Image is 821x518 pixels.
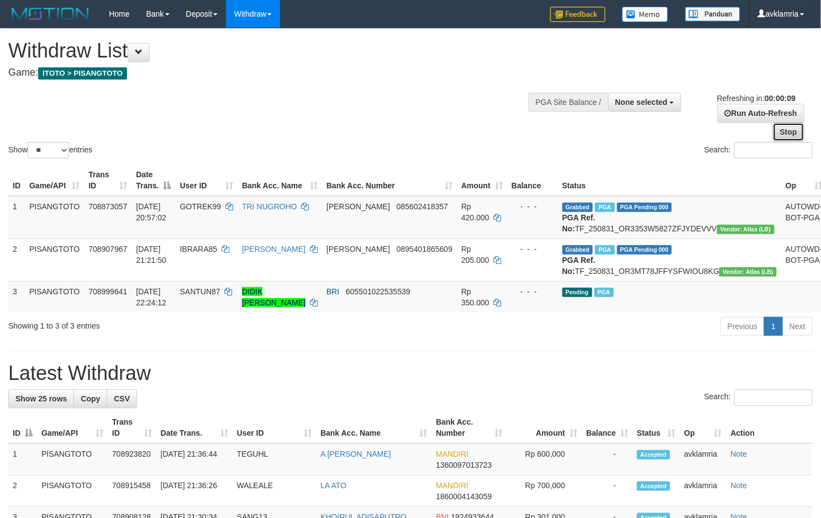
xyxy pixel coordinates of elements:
td: - [582,443,633,475]
td: [DATE] 21:36:26 [156,475,233,507]
span: Grabbed [562,203,593,212]
th: Action [727,412,813,443]
td: 2 [8,239,25,281]
th: Op: activate to sort column ascending [680,412,727,443]
input: Search: [734,142,813,158]
th: Date Trans.: activate to sort column ascending [156,412,233,443]
td: TF_250831_OR3MT78JFFYSFWIOU8KG [558,239,782,281]
h1: Withdraw List [8,40,536,62]
label: Search: [704,389,813,406]
span: Accepted [637,482,670,491]
th: ID: activate to sort column descending [8,412,37,443]
th: Trans ID: activate to sort column ascending [108,412,156,443]
span: IBRARA85 [180,245,218,253]
span: MANDIRI [436,481,469,490]
span: [DATE] 21:21:50 [136,245,166,265]
span: Rp 350.000 [461,287,490,307]
button: None selected [608,93,682,112]
span: Copy 1860004143059 to clipboard [436,492,492,501]
span: Marked by avklamria [595,245,614,255]
th: Bank Acc. Name: activate to sort column ascending [316,412,431,443]
span: Pending [562,288,592,297]
a: Next [782,317,813,336]
span: [PERSON_NAME] [327,202,390,211]
input: Search: [734,389,813,406]
td: Rp 700,000 [507,475,582,507]
strong: 00:00:09 [765,94,796,103]
span: Vendor URL: https://dashboard.q2checkout.com/secure [717,225,775,234]
select: Showentries [28,142,69,158]
th: Amount: activate to sort column ascending [507,412,582,443]
td: TF_250831_OR3353W5827ZFJYDEVVV [558,196,782,239]
img: panduan.png [685,7,740,22]
th: Amount: activate to sort column ascending [457,165,507,196]
th: Bank Acc. Name: activate to sort column ascending [238,165,322,196]
span: Marked by avkdimas [595,203,614,212]
a: DIDIK [PERSON_NAME] [242,287,306,307]
th: Bank Acc. Number: activate to sort column ascending [322,165,457,196]
span: PGA Pending [617,245,672,255]
span: Copy 0895401865609 to clipboard [397,245,452,253]
b: PGA Ref. No: [562,213,596,233]
a: Copy [73,389,107,408]
th: Bank Acc. Number: activate to sort column ascending [431,412,507,443]
div: PGA Site Balance / [528,93,608,112]
td: PISANGTOTO [25,196,84,239]
span: Show 25 rows [15,394,67,403]
span: 708907967 [88,245,127,253]
div: Showing 1 to 3 of 3 entries [8,316,334,331]
span: PGA Pending [617,203,672,212]
td: TEGUHL [233,443,316,475]
a: TRI NUGROHO [242,202,297,211]
div: - - - [512,244,554,255]
b: PGA Ref. No: [562,256,596,276]
td: 1 [8,443,37,475]
th: Trans ID: activate to sort column ascending [84,165,131,196]
div: - - - [512,286,554,297]
img: Button%20Memo.svg [622,7,669,22]
span: 708999641 [88,287,127,296]
span: Copy 1360097013723 to clipboard [436,461,492,469]
span: Rp 420.000 [461,202,490,222]
span: Accepted [637,450,670,459]
span: Copy 605501022535539 to clipboard [346,287,410,296]
a: Note [731,481,748,490]
span: [DATE] 20:57:02 [136,202,166,222]
a: Show 25 rows [8,389,74,408]
span: Marked by avklamria [594,288,614,297]
span: MANDIRI [436,450,469,458]
th: Balance: activate to sort column ascending [582,412,633,443]
td: avklamria [680,443,727,475]
img: Feedback.jpg [550,7,606,22]
span: [DATE] 22:24:12 [136,287,166,307]
td: 708923820 [108,443,156,475]
span: [PERSON_NAME] [327,245,390,253]
td: PISANGTOTO [25,239,84,281]
span: 708873057 [88,202,127,211]
a: Previous [720,317,765,336]
span: Vendor URL: https://dashboard.q2checkout.com/secure [719,267,777,277]
th: Balance [507,165,558,196]
span: Rp 205.000 [461,245,490,265]
a: LA ATO [320,481,346,490]
a: A [PERSON_NAME] [320,450,391,458]
th: User ID: activate to sort column ascending [176,165,238,196]
th: ID [8,165,25,196]
h1: Latest Withdraw [8,362,813,384]
th: Game/API: activate to sort column ascending [37,412,108,443]
td: 3 [8,281,25,313]
a: Run Auto-Refresh [718,104,804,123]
th: Status [558,165,782,196]
td: PISANGTOTO [37,443,108,475]
td: 2 [8,475,37,507]
label: Show entries [8,142,92,158]
td: 708915458 [108,475,156,507]
td: 1 [8,196,25,239]
td: WALEALE [233,475,316,507]
a: Stop [773,123,804,141]
a: 1 [764,317,783,336]
th: Status: activate to sort column ascending [633,412,680,443]
span: CSV [114,394,130,403]
span: GOTREK99 [180,202,222,211]
span: Copy 085602418357 to clipboard [397,202,448,211]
